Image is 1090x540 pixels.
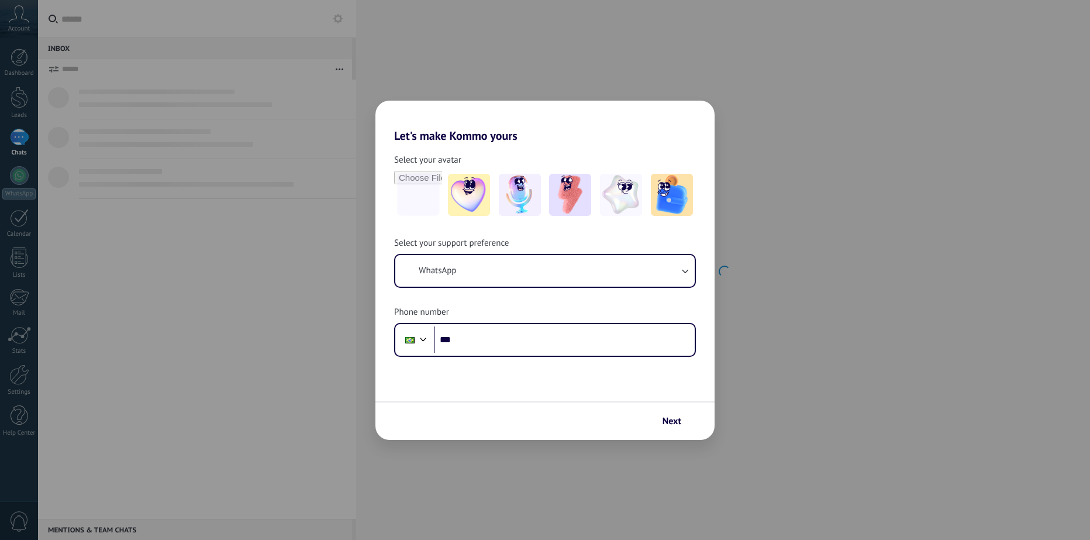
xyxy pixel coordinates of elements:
span: Select your support preference [394,238,509,249]
span: Select your avatar [394,154,461,166]
span: Next [663,417,681,425]
img: -3.jpeg [549,174,591,216]
div: Brazil: + 55 [399,328,421,352]
button: WhatsApp [395,255,695,287]
span: WhatsApp [419,265,456,277]
img: -5.jpeg [651,174,693,216]
img: -2.jpeg [499,174,541,216]
h2: Let's make Kommo yours [375,101,715,143]
button: Next [657,411,697,431]
span: Phone number [394,307,449,318]
img: -1.jpeg [448,174,490,216]
img: -4.jpeg [600,174,642,216]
